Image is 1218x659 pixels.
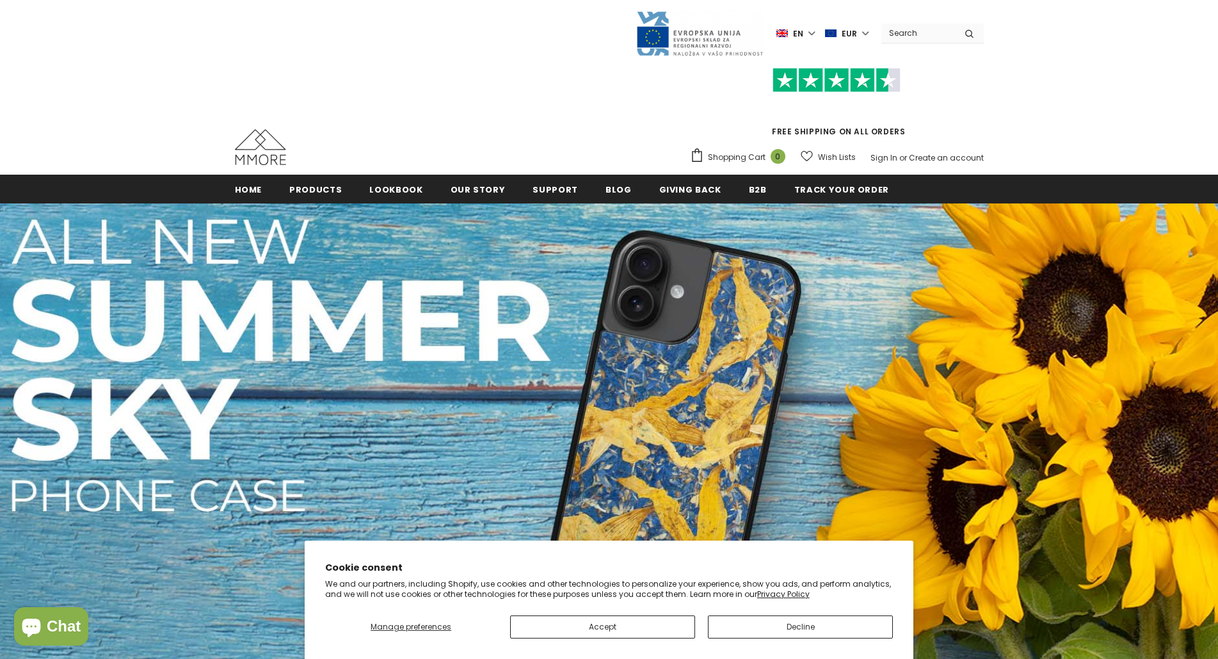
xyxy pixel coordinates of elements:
[451,184,506,196] span: Our Story
[690,92,984,125] iframe: Customer reviews powered by Trustpilot
[533,175,578,203] a: support
[659,175,721,203] a: Giving back
[749,175,767,203] a: B2B
[325,579,893,599] p: We and our partners, including Shopify, use cookies and other technologies to personalize your ex...
[794,175,889,203] a: Track your order
[801,146,856,168] a: Wish Lists
[708,615,893,639] button: Decline
[793,28,803,40] span: en
[757,589,810,599] a: Privacy Policy
[10,607,92,649] inbox-online-store-chat: Shopify online store chat
[909,152,984,163] a: Create an account
[794,184,889,196] span: Track your order
[659,184,721,196] span: Giving back
[605,175,632,203] a: Blog
[289,184,342,196] span: Products
[325,615,497,639] button: Manage preferences
[690,74,984,137] span: FREE SHIPPING ON ALL ORDERS
[776,28,788,39] img: i-lang-1.png
[773,68,901,93] img: Trust Pilot Stars
[708,151,765,164] span: Shopping Cart
[690,148,792,167] a: Shopping Cart 0
[325,561,893,575] h2: Cookie consent
[510,615,695,639] button: Accept
[369,175,422,203] a: Lookbook
[605,184,632,196] span: Blog
[451,175,506,203] a: Our Story
[842,28,857,40] span: EUR
[235,175,262,203] a: Home
[870,152,897,163] a: Sign In
[369,184,422,196] span: Lookbook
[636,28,764,38] a: Javni Razpis
[636,10,764,57] img: Javni Razpis
[881,24,955,42] input: Search Site
[899,152,907,163] span: or
[235,129,286,165] img: MMORE Cases
[749,184,767,196] span: B2B
[235,184,262,196] span: Home
[289,175,342,203] a: Products
[533,184,578,196] span: support
[371,621,451,632] span: Manage preferences
[771,149,785,164] span: 0
[818,151,856,164] span: Wish Lists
